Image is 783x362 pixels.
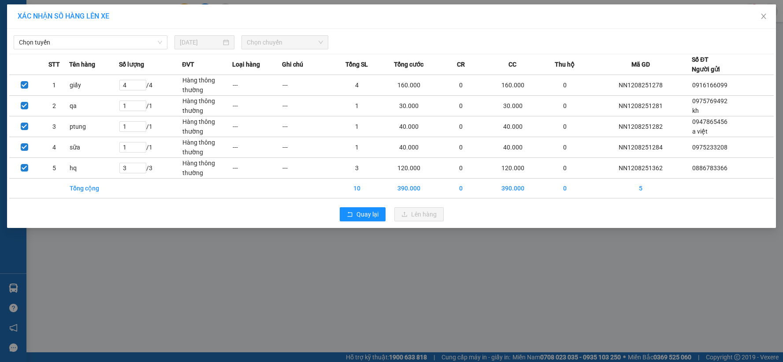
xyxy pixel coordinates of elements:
[232,75,282,96] td: ---
[332,75,382,96] td: 4
[692,97,727,104] span: 0975769492
[356,209,379,219] span: Quay lại
[394,60,423,69] span: Tổng cước
[692,118,727,125] span: 0947865456
[247,36,323,49] span: Chọn chuyến
[382,75,436,96] td: 160.000
[69,158,119,179] td: hq
[590,137,692,158] td: NN1208251284
[39,137,69,158] td: 4
[436,75,486,96] td: 0
[340,207,386,221] button: rollbackQuay lại
[332,96,382,116] td: 1
[382,137,436,158] td: 40.000
[232,158,282,179] td: ---
[486,116,540,137] td: 40.000
[332,179,382,198] td: 10
[345,60,368,69] span: Tổng SL
[382,179,436,198] td: 390.000
[590,75,692,96] td: NN1208251278
[692,107,699,114] span: kh
[182,158,232,179] td: Hàng thông thường
[182,116,232,137] td: Hàng thông thường
[332,158,382,179] td: 3
[692,128,708,135] span: a việt
[119,60,144,69] span: Số lượng
[69,60,95,69] span: Tên hàng
[555,60,575,69] span: Thu hộ
[39,96,69,116] td: 2
[69,179,119,198] td: Tổng cộng
[232,137,282,158] td: ---
[760,13,767,20] span: close
[436,179,486,198] td: 0
[332,116,382,137] td: 1
[692,164,727,172] span: 0886783366
[590,96,692,116] td: NN1208251281
[182,75,232,96] td: Hàng thông thường
[282,116,332,137] td: ---
[590,116,692,137] td: NN1208251282
[119,75,182,96] td: / 4
[540,75,590,96] td: 0
[540,116,590,137] td: 0
[69,137,119,158] td: sữa
[486,137,540,158] td: 40.000
[18,12,109,20] span: XÁC NHẬN SỐ HÀNG LÊN XE
[540,137,590,158] td: 0
[119,158,182,179] td: / 3
[119,116,182,137] td: / 1
[540,96,590,116] td: 0
[282,96,332,116] td: ---
[436,116,486,137] td: 0
[282,158,332,179] td: ---
[631,60,650,69] span: Mã GD
[590,179,692,198] td: 5
[48,60,60,69] span: STT
[692,82,727,89] span: 0916166099
[692,55,720,74] div: Số ĐT Người gửi
[69,75,119,96] td: giấy
[282,75,332,96] td: ---
[436,137,486,158] td: 0
[347,211,353,218] span: rollback
[182,60,194,69] span: ĐVT
[486,96,540,116] td: 30.000
[182,96,232,116] td: Hàng thông thường
[540,158,590,179] td: 0
[282,60,303,69] span: Ghi chú
[39,75,69,96] td: 1
[692,144,727,151] span: 0975233208
[19,36,162,49] span: Chọn tuyến
[232,96,282,116] td: ---
[119,137,182,158] td: / 1
[282,137,332,158] td: ---
[382,116,436,137] td: 40.000
[232,116,282,137] td: ---
[182,137,232,158] td: Hàng thông thường
[486,75,540,96] td: 160.000
[69,116,119,137] td: ptung
[436,96,486,116] td: 0
[436,158,486,179] td: 0
[590,158,692,179] td: NN1208251362
[508,60,516,69] span: CC
[540,179,590,198] td: 0
[486,158,540,179] td: 120.000
[751,4,776,29] button: Close
[486,179,540,198] td: 390.000
[382,158,436,179] td: 120.000
[232,60,260,69] span: Loại hàng
[69,96,119,116] td: qa
[119,96,182,116] td: / 1
[39,158,69,179] td: 5
[382,96,436,116] td: 30.000
[332,137,382,158] td: 1
[394,207,444,221] button: uploadLên hàng
[39,116,69,137] td: 3
[180,37,221,47] input: 12/08/2025
[457,60,465,69] span: CR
